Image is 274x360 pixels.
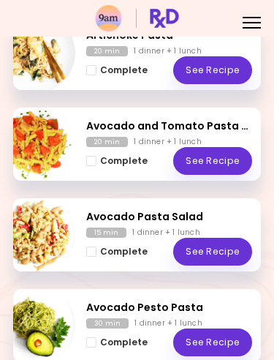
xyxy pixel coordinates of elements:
[86,334,148,350] button: Complete - Avocado Pesto Pasta
[173,329,252,356] a: See Recipe - Avocado Pesto Pasta
[86,46,128,56] div: 20 min
[173,56,252,84] a: See Recipe - Artichoke Pasta
[100,65,148,75] span: Complete
[173,147,252,175] a: See Recipe - Avocado and Tomato Pasta Salad
[100,247,148,257] span: Complete
[100,337,148,348] span: Complete
[134,137,202,147] div: 1 dinner + 1 lunch
[86,153,148,169] button: Complete - Avocado and Tomato Pasta Salad
[132,228,200,238] div: 1 dinner + 1 lunch
[173,238,252,266] a: See Recipe - Avocado Pasta Salad
[86,244,148,260] button: Complete - Avocado Pasta Salad
[86,300,252,315] h2: Avocado Pesto Pasta
[86,137,128,147] div: 20 min
[134,46,202,56] div: 1 dinner + 1 lunch
[86,62,148,78] button: Complete - Artichoke Pasta
[100,156,148,166] span: Complete
[134,318,202,329] div: 1 dinner + 1 lunch
[86,119,252,134] h2: Avocado and Tomato Pasta Salad
[86,209,252,225] h2: Avocado Pasta Salad
[86,228,126,238] div: 15 min
[95,5,179,31] img: RxDiet
[86,318,129,329] div: 30 min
